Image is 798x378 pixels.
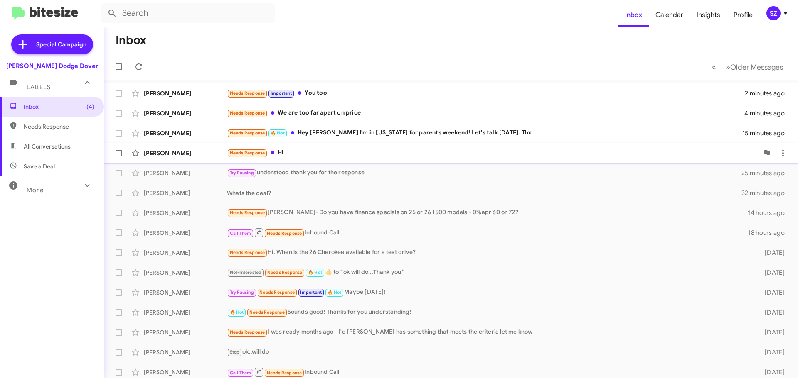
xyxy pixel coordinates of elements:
span: Important [300,290,322,295]
div: [PERSON_NAME] [144,189,227,197]
span: Needs Response [267,231,302,236]
span: 🔥 Hot [308,270,322,275]
div: [PERSON_NAME] [144,308,227,317]
span: 🔥 Hot [230,310,244,315]
div: ​👍​ to “ ok will do...Thank you ” [227,268,751,277]
h1: Inbox [116,34,146,47]
span: Try Pausing [230,170,254,176]
span: Needs Response [24,122,94,131]
div: [PERSON_NAME] [144,149,227,157]
div: [PERSON_NAME] [144,209,227,217]
div: 14 hours ago [748,209,791,217]
span: Stop [230,349,240,355]
input: Search [101,3,275,23]
div: understood thank you for the response [227,168,741,178]
div: [PERSON_NAME] [144,268,227,277]
span: Needs Response [230,329,265,335]
div: [PERSON_NAME] [144,109,227,117]
span: Special Campaign [36,40,86,49]
nav: Page navigation example [707,59,788,76]
div: [PERSON_NAME] [144,89,227,98]
span: Call Them [230,231,251,236]
div: 15 minutes ago [742,129,791,137]
div: Hey [PERSON_NAME] I'm in [US_STATE] for parents weekend! Let's talk [DATE]. Thx [227,128,742,138]
div: [PERSON_NAME] [144,169,227,177]
div: 32 minutes ago [741,189,791,197]
span: Needs Response [230,210,265,215]
span: Older Messages [730,63,783,72]
div: [PERSON_NAME] [144,348,227,356]
span: Needs Response [249,310,285,315]
div: SZ [766,6,781,20]
div: 2 minutes ago [745,89,791,98]
div: ok..will do [227,347,751,357]
span: Needs Response [230,130,265,136]
span: » [726,62,730,72]
a: Special Campaign [11,34,93,54]
span: 🔥 Hot [271,130,285,136]
div: You too [227,88,745,98]
a: Calendar [649,3,690,27]
div: [PERSON_NAME] Dodge Dover [6,62,98,70]
span: Needs Response [230,150,265,156]
div: [PERSON_NAME] [144,288,227,297]
span: Important [271,90,292,96]
a: Insights [690,3,727,27]
span: Call Them [230,370,251,376]
div: Hi. When is the 26 Cherokee available for a test drive? [227,248,751,257]
a: Profile [727,3,759,27]
span: Needs Response [230,110,265,116]
div: [DATE] [751,268,791,277]
button: Next [721,59,788,76]
button: Previous [707,59,721,76]
div: I was ready months ago - I'd [PERSON_NAME] has something that meets the criteria let me know [227,327,751,337]
div: [PERSON_NAME] [144,328,227,337]
div: [PERSON_NAME]- Do you have finance specials on 25 or 26 1500 models - 0%apr 60 or 72? [227,208,748,217]
div: [DATE] [751,348,791,356]
div: 18 hours ago [748,229,791,237]
div: 4 minutes ago [744,109,791,117]
div: Inbound Call [227,367,751,377]
div: Hi [227,148,758,158]
div: Inbound Call [227,227,748,238]
div: Sounds good! Thanks for you understanding! [227,307,751,317]
span: Needs Response [259,290,295,295]
div: [DATE] [751,368,791,376]
div: We are too far apart on price [227,108,744,118]
span: Needs Response [267,270,303,275]
button: SZ [759,6,789,20]
div: [DATE] [751,328,791,337]
span: Try Pausing [230,290,254,295]
a: Inbox [618,3,649,27]
div: 25 minutes ago [741,169,791,177]
span: « [712,62,716,72]
div: [DATE] [751,308,791,317]
span: Inbox [24,102,94,111]
div: Whats the deal? [227,189,741,197]
div: [DATE] [751,249,791,257]
span: Needs Response [267,370,302,376]
div: [PERSON_NAME] [144,129,227,137]
span: Needs Response [230,250,265,255]
span: (4) [86,102,94,111]
span: Labels [27,83,51,91]
span: 🔥 Hot [328,290,342,295]
span: All Conversations [24,142,71,151]
span: More [27,186,44,194]
div: [PERSON_NAME] [144,368,227,376]
div: [PERSON_NAME] [144,229,227,237]
div: [PERSON_NAME] [144,249,227,257]
span: Needs Response [230,90,265,96]
span: Not-Interested [230,270,262,275]
span: Save a Deal [24,162,55,171]
div: [DATE] [751,288,791,297]
div: Maybe [DATE]! [227,288,751,297]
